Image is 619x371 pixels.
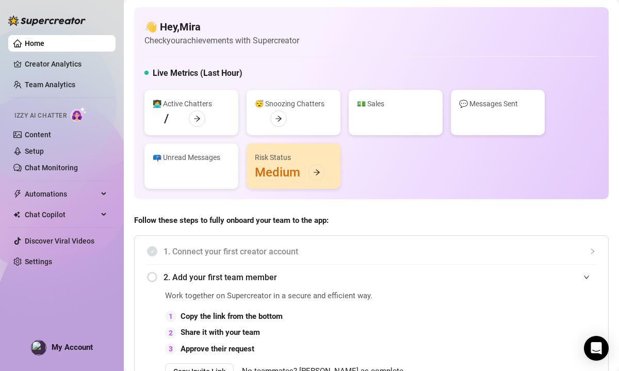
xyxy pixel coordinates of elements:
span: My Account [52,343,93,352]
div: Risk Status [255,152,332,163]
span: Izzy AI Chatter [14,111,67,121]
a: Creator Analytics [25,56,107,72]
img: Chat Copilot [13,211,20,218]
div: 2 [165,327,176,338]
span: arrow-right [193,115,201,122]
img: AI Chatter [71,107,87,122]
strong: Approve their request [181,344,254,353]
a: Chat Monitoring [25,164,78,172]
article: Check your achievements with Supercreator [144,34,299,47]
span: arrow-right [275,115,282,122]
h5: Live Metrics (Last Hour) [153,67,242,79]
strong: Follow these steps to fully onboard your team to the app: [134,216,329,225]
strong: Share it with your team [181,328,260,337]
span: expanded [583,274,590,280]
a: Settings [25,257,52,266]
a: Content [25,131,51,139]
div: 1. Connect your first creator account [147,239,596,264]
span: Work together on Supercreator in a secure and efficient way. [165,290,403,302]
span: 2. Add your first team member [164,271,596,284]
strong: Copy the link from the bottom [181,312,283,321]
div: 2. Add your first team member [147,265,596,290]
div: Open Intercom Messenger [584,336,609,361]
h4: 👋 Hey, Mira [144,20,299,34]
img: logo-BBDzfeDw.svg [8,15,86,26]
div: 3 [165,343,176,354]
div: 📪 Unread Messages [153,152,230,163]
span: Chat Copilot [25,206,98,223]
a: Team Analytics [25,80,75,89]
div: 😴 Snoozing Chatters [255,98,332,109]
span: Automations [25,186,98,202]
span: collapsed [590,248,596,254]
a: Discover Viral Videos [25,237,94,245]
a: Setup [25,147,44,155]
div: 💬 Messages Sent [459,98,536,109]
div: 👩‍💻 Active Chatters [153,98,230,109]
img: profilePics%2FeytcfhIhFabkudfZ2Eq05dz3uEC2.jpeg [31,341,46,355]
span: thunderbolt [13,190,22,198]
span: arrow-right [313,169,320,176]
span: 1. Connect your first creator account [164,245,596,258]
div: 1 [165,311,176,322]
div: 💵 Sales [357,98,434,109]
a: Home [25,39,44,47]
